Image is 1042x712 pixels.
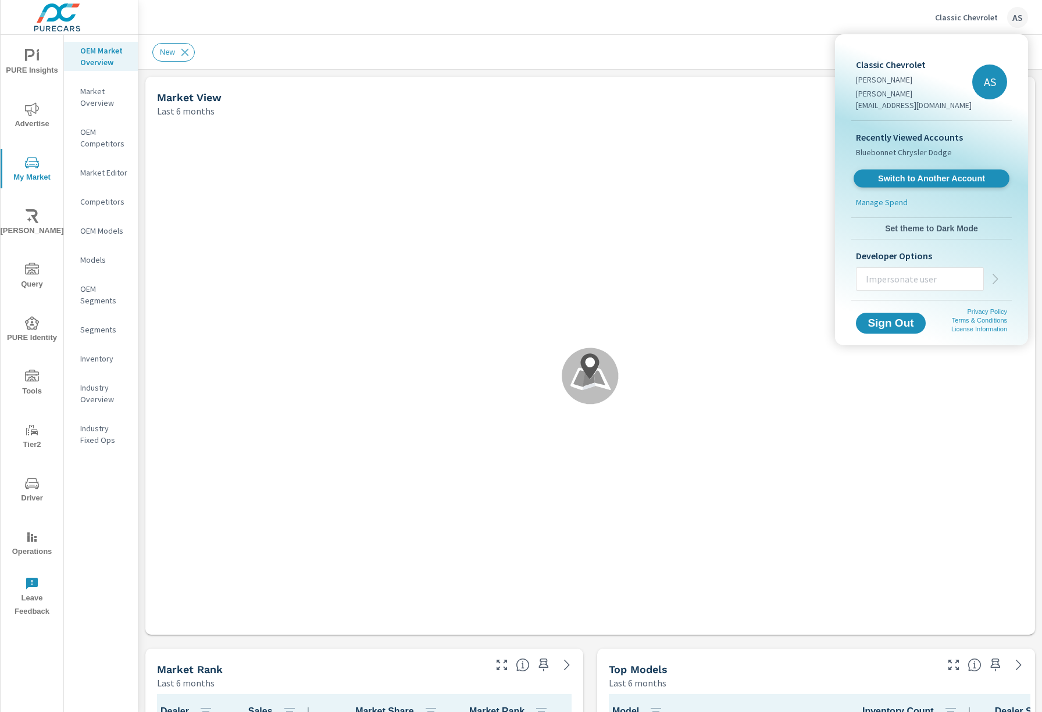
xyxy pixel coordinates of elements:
[856,88,972,111] p: [PERSON_NAME][EMAIL_ADDRESS][DOMAIN_NAME]
[856,130,1007,144] p: Recently Viewed Accounts
[856,146,952,158] span: Bluebonnet Chrysler Dodge
[865,318,916,328] span: Sign Out
[856,74,972,85] p: [PERSON_NAME]
[968,308,1007,315] a: Privacy Policy
[972,65,1007,99] div: AS
[856,196,908,208] p: Manage Spend
[856,58,972,71] p: Classic Chevrolet
[952,317,1007,324] a: Terms & Conditions
[856,223,1007,234] span: Set theme to Dark Mode
[854,170,1009,188] a: Switch to Another Account
[856,313,926,334] button: Sign Out
[860,173,1002,184] span: Switch to Another Account
[951,325,1007,332] a: License Information
[857,264,983,294] input: Impersonate user
[851,218,1012,239] button: Set theme to Dark Mode
[851,196,1012,213] a: Manage Spend
[856,249,1007,263] p: Developer Options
